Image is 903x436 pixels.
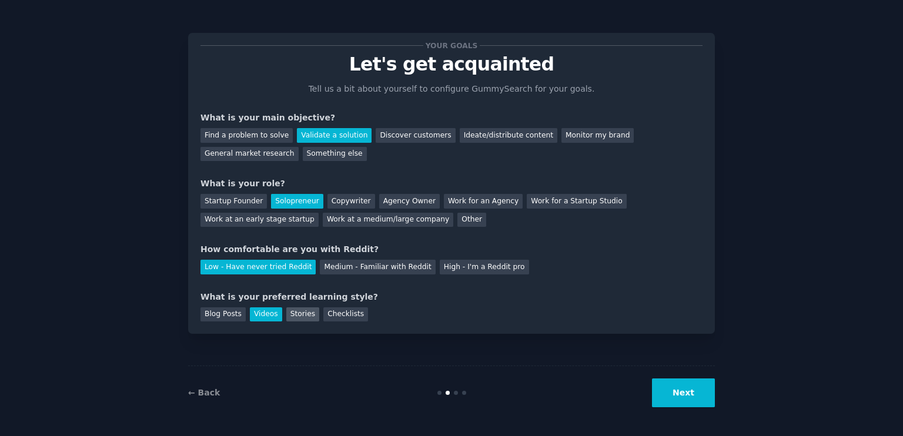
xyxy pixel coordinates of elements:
[286,307,319,322] div: Stories
[376,128,455,143] div: Discover customers
[457,213,486,227] div: Other
[297,128,372,143] div: Validate a solution
[200,243,703,256] div: How comfortable are you with Reddit?
[250,307,282,322] div: Videos
[271,194,323,209] div: Solopreneur
[444,194,523,209] div: Work for an Agency
[200,260,316,274] div: Low - Have never tried Reddit
[303,147,367,162] div: Something else
[200,177,703,190] div: What is your role?
[323,307,368,322] div: Checklists
[200,112,703,124] div: What is your main objective?
[379,194,440,209] div: Agency Owner
[200,307,246,322] div: Blog Posts
[303,83,600,95] p: Tell us a bit about yourself to configure GummySearch for your goals.
[323,213,453,227] div: Work at a medium/large company
[200,194,267,209] div: Startup Founder
[200,147,299,162] div: General market research
[527,194,626,209] div: Work for a Startup Studio
[327,194,375,209] div: Copywriter
[460,128,557,143] div: Ideate/distribute content
[200,213,319,227] div: Work at an early stage startup
[561,128,634,143] div: Monitor my brand
[652,378,715,407] button: Next
[440,260,529,274] div: High - I'm a Reddit pro
[200,291,703,303] div: What is your preferred learning style?
[188,388,220,397] a: ← Back
[200,54,703,75] p: Let's get acquainted
[200,128,293,143] div: Find a problem to solve
[320,260,435,274] div: Medium - Familiar with Reddit
[423,39,480,52] span: Your goals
